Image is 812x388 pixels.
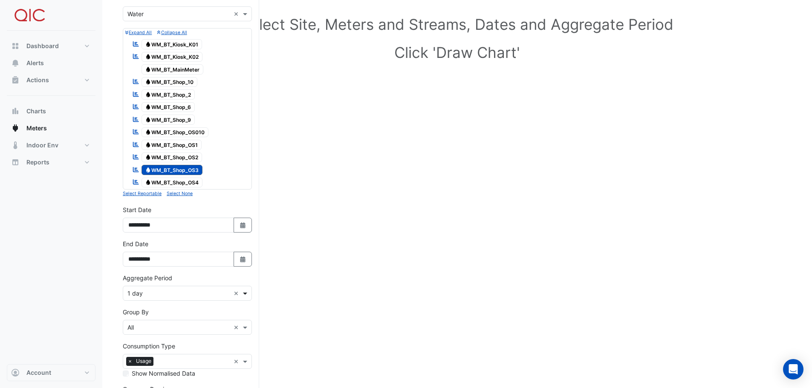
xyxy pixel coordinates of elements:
span: WM_BT_Shop_OS2 [142,152,202,163]
span: WM_BT_Kiosk_K01 [142,39,202,49]
label: Show Normalised Data [132,369,195,378]
fa-icon: Water [145,104,151,110]
span: WM_BT_MainMeter [142,64,204,75]
span: WM_BT_Shop_OS3 [142,165,203,175]
fa-icon: Reportable [132,178,140,186]
button: Alerts [7,55,95,72]
span: Usage [134,357,153,365]
span: Clear [234,9,241,18]
h1: Click 'Draw Chart' [136,43,778,61]
fa-icon: Water [145,116,151,123]
span: WM_BT_Shop_OS1 [142,140,202,150]
fa-icon: Reportable [132,90,140,98]
app-icon: Charts [11,107,20,115]
app-icon: Actions [11,76,20,84]
span: Clear [234,289,241,298]
small: Expand All [125,30,152,35]
span: Reports [26,158,49,167]
label: End Date [123,239,148,248]
fa-icon: Water [145,154,151,161]
span: WM_BT_Shop_9 [142,115,195,125]
span: Indoor Env [26,141,58,149]
label: Group By [123,308,149,316]
button: Dashboard [7,37,95,55]
button: Charts [7,103,95,120]
fa-icon: Reportable [132,53,140,60]
fa-icon: Select Date [239,256,247,263]
small: Select Reportable [123,191,162,196]
div: Open Intercom Messenger [783,359,803,379]
button: Expand All [125,29,152,36]
span: Actions [26,76,49,84]
app-icon: Indoor Env [11,141,20,149]
button: Select Reportable [123,190,162,197]
label: Consumption Type [123,342,175,351]
fa-icon: Reportable [132,166,140,173]
span: WM_BT_Shop_OS010 [142,127,209,138]
fa-icon: Water [145,167,151,173]
small: Collapse All [157,30,187,35]
fa-icon: Water [145,66,151,72]
span: × [126,357,134,365]
button: Reports [7,154,95,171]
span: WM_BT_Shop_10 [142,77,198,87]
fa-icon: Water [145,141,151,148]
button: Account [7,364,95,381]
label: Start Date [123,205,151,214]
button: Select None [167,190,193,197]
fa-icon: Reportable [132,103,140,110]
button: Indoor Env [7,137,95,154]
fa-icon: Reportable [132,153,140,161]
fa-icon: Reportable [132,141,140,148]
span: Meters [26,124,47,132]
fa-icon: Water [145,79,151,85]
img: Company Logo [10,7,49,24]
span: Clear [234,357,241,366]
label: Aggregate Period [123,273,172,282]
button: Meters [7,120,95,137]
fa-icon: Water [145,54,151,60]
fa-icon: Water [145,41,151,47]
app-icon: Alerts [11,59,20,67]
span: Alerts [26,59,44,67]
fa-icon: Reportable [132,115,140,123]
fa-icon: Reportable [132,128,140,135]
fa-icon: Select Date [239,221,247,229]
app-icon: Dashboard [11,42,20,50]
fa-icon: Reportable [132,78,140,85]
span: Account [26,368,51,377]
span: Dashboard [26,42,59,50]
span: WM_BT_Shop_2 [142,89,195,100]
fa-icon: Water [145,91,151,98]
span: WM_BT_Shop_6 [142,102,195,112]
span: WM_BT_Kiosk_K02 [142,52,203,62]
button: Actions [7,72,95,89]
span: Clear [234,323,241,332]
span: WM_BT_Shop_OS4 [142,178,203,188]
fa-icon: Water [145,179,151,186]
fa-icon: Water [145,129,151,135]
app-icon: Meters [11,124,20,132]
h1: Select Site, Meters and Streams, Dates and Aggregate Period [136,15,778,33]
app-icon: Reports [11,158,20,167]
small: Select None [167,191,193,196]
span: Charts [26,107,46,115]
fa-icon: Reportable [132,40,140,47]
button: Collapse All [157,29,187,36]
